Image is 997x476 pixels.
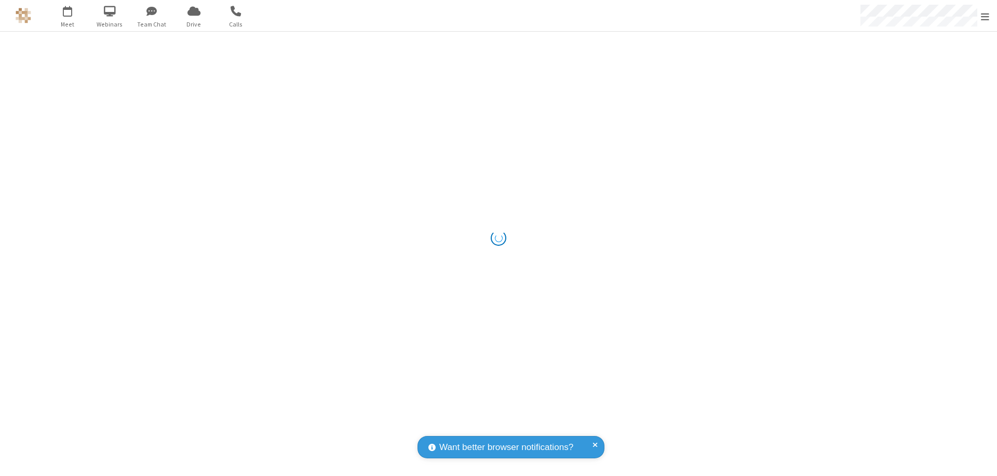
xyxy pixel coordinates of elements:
[174,20,213,29] span: Drive
[48,20,87,29] span: Meet
[16,8,31,23] img: QA Selenium DO NOT DELETE OR CHANGE
[439,441,573,454] span: Want better browser notifications?
[217,20,255,29] span: Calls
[132,20,171,29] span: Team Chat
[90,20,129,29] span: Webinars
